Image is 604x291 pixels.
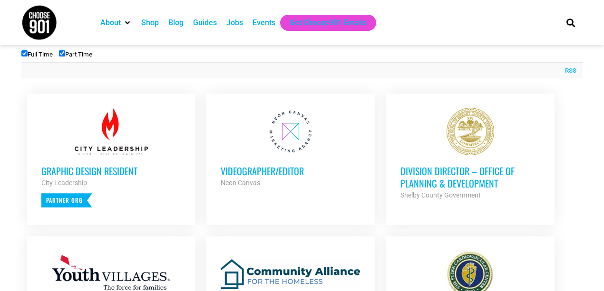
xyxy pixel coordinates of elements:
[41,193,92,207] p: Partner Org
[27,94,195,222] a: Graphic Design Resident City Leadership Partner Org
[59,51,92,58] label: Part Time
[563,15,579,30] div: Search
[21,50,28,56] input: Full Time
[206,94,375,203] a: Videographer/Editor Neon Canvas
[141,17,159,28] a: Shop
[560,66,576,75] a: RSS
[96,15,550,31] nav: Main nav
[41,165,181,177] h3: Graphic Design Resident
[290,17,367,28] a: Get Choose901 Emails
[193,17,217,28] a: Guides
[41,179,87,187] strong: City Leadership
[21,51,53,58] label: Full Time
[100,17,121,28] a: About
[59,50,65,56] input: Part Time
[386,94,555,215] a: Division Director – Office of Planning & Development Shelby County Government
[400,191,481,199] strong: Shelby County Government
[221,165,360,177] h3: Videographer/Editor
[226,17,243,28] a: Jobs
[253,17,275,28] a: Events
[221,179,260,187] strong: Neon Canvas
[96,15,136,31] div: About
[168,17,184,28] a: Blog
[400,165,540,189] h3: Division Director – Office of Planning & Development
